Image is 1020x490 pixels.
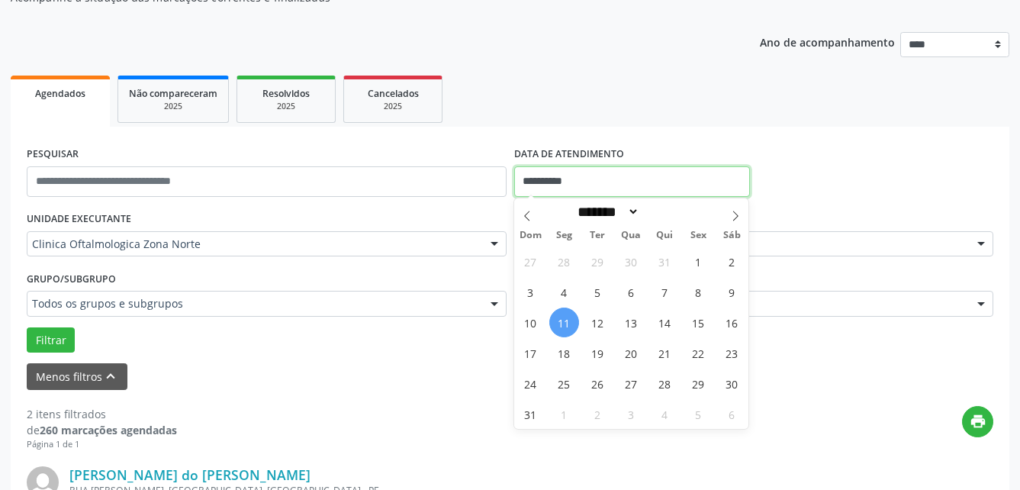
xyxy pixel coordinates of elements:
div: 2025 [355,101,431,112]
strong: 260 marcações agendadas [40,423,177,437]
span: Agosto 25, 2025 [549,369,579,398]
label: Grupo/Subgrupo [27,267,116,291]
span: Cancelados [368,87,419,100]
span: Agosto 17, 2025 [516,338,545,368]
span: Julho 29, 2025 [583,247,613,276]
div: Página 1 de 1 [27,438,177,451]
span: Agosto 15, 2025 [684,308,713,337]
span: Qui [648,230,681,240]
span: Agosto 8, 2025 [684,277,713,307]
span: Clinica Oftalmologica Zona Norte [32,237,475,252]
span: Agosto 26, 2025 [583,369,613,398]
span: Setembro 4, 2025 [650,399,680,429]
label: DATA DE ATENDIMENTO [514,143,624,166]
span: Não compareceram [129,87,217,100]
button: Filtrar [27,327,75,353]
span: Agosto 9, 2025 [717,277,747,307]
span: Agosto 21, 2025 [650,338,680,368]
span: Agosto 11, 2025 [549,308,579,337]
span: Setembro 5, 2025 [684,399,713,429]
label: UNIDADE EXECUTANTE [27,208,131,231]
span: Setembro 2, 2025 [583,399,613,429]
span: Agosto 27, 2025 [616,369,646,398]
span: Agosto 19, 2025 [583,338,613,368]
select: Month [573,204,640,220]
span: Agosto 29, 2025 [684,369,713,398]
span: Agosto 23, 2025 [717,338,747,368]
input: Year [639,204,690,220]
div: 2025 [248,101,324,112]
span: Agosto 31, 2025 [516,399,545,429]
span: Sex [681,230,715,240]
span: Agosto 16, 2025 [717,308,747,337]
span: Agosto 7, 2025 [650,277,680,307]
span: Agosto 6, 2025 [616,277,646,307]
span: Agosto 14, 2025 [650,308,680,337]
span: Agosto 2, 2025 [717,247,747,276]
div: 2025 [129,101,217,112]
span: Agosto 10, 2025 [516,308,545,337]
span: Agosto 24, 2025 [516,369,545,398]
span: Julho 27, 2025 [516,247,545,276]
span: Agendados [35,87,85,100]
span: Julho 31, 2025 [650,247,680,276]
span: Setembro 6, 2025 [717,399,747,429]
span: Agosto 13, 2025 [616,308,646,337]
span: Sáb [715,230,748,240]
span: Resolvidos [262,87,310,100]
span: Setembro 1, 2025 [549,399,579,429]
i: print [970,413,986,430]
span: Julho 30, 2025 [616,247,646,276]
span: Agosto 30, 2025 [717,369,747,398]
span: Agosto 20, 2025 [616,338,646,368]
span: Agosto 18, 2025 [549,338,579,368]
span: Agosto 12, 2025 [583,308,613,337]
p: Ano de acompanhamento [760,32,895,51]
span: Ter [581,230,614,240]
span: Agosto 3, 2025 [516,277,545,307]
span: Todos os grupos e subgrupos [32,296,475,311]
span: Qua [614,230,648,240]
a: [PERSON_NAME] do [PERSON_NAME] [69,466,311,483]
div: 2 itens filtrados [27,406,177,422]
button: print [962,406,993,437]
span: Agosto 1, 2025 [684,247,713,276]
i: keyboard_arrow_up [102,368,119,385]
span: Dom [514,230,548,240]
span: Agosto 28, 2025 [650,369,680,398]
button: Menos filtroskeyboard_arrow_up [27,363,127,390]
span: Agosto 4, 2025 [549,277,579,307]
label: PESQUISAR [27,143,79,166]
span: Agosto 22, 2025 [684,338,713,368]
span: Seg [547,230,581,240]
div: de [27,422,177,438]
span: Setembro 3, 2025 [616,399,646,429]
span: Julho 28, 2025 [549,247,579,276]
span: Agosto 5, 2025 [583,277,613,307]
